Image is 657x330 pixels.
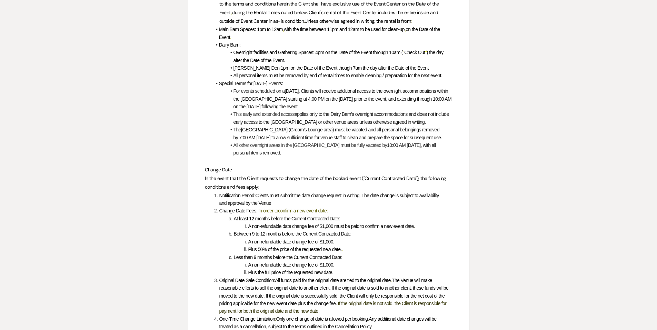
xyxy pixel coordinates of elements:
span: , [231,9,232,16]
span: . [230,34,231,40]
span: Main Barn Spaces: 1pm to 12am [219,27,283,32]
span: applies only to the Dairy Barn’s overnight accommodations and does not include early access to th... [233,111,450,124]
span: . [391,278,392,283]
span: Clients must submit the date change request in writing. The date change is subject to availabilit... [219,193,440,206]
span: " [425,50,427,55]
span: on the Date of the Event [219,27,441,40]
li: For events scheduled on a [212,87,452,110]
span: All personal items must be removed by end of rental times to enable cleaning / preparation for th... [233,73,442,78]
span: . [333,239,334,244]
span: Original Date Sale Condition [219,278,274,283]
li: All other overnight areas in the [GEOGRAPHIC_DATA] must be fully vacated by [212,141,452,157]
span: Check Out [404,50,425,55]
span: , [405,27,406,32]
span: One-Time Change Limitation [219,316,275,322]
span: [DATE], Clients will receive additional access to the overnight accommodations within the [GEOGRA... [233,88,453,109]
span: " [403,50,404,55]
span: Only one change of date is allowed per booking [276,316,368,322]
span: Overnight facilities and Gathering Spaces: 4pm on the Date of the Event through 10am ( [233,50,403,55]
span: . [342,247,343,252]
span: . [368,316,369,322]
span: Dairy Barn: [219,42,241,48]
span: At least 12 months before the Current Contracted Date: [234,216,340,221]
span: A non-refundable date change fee of $1,000. [248,262,335,268]
span: Less than 9 months before the Current Contracted Date: [234,254,342,260]
u: Change Date [205,167,232,173]
span: . [332,270,333,275]
li: The [212,126,452,141]
span: All funds paid for the original date are tied to the original date [275,278,390,283]
span: A non-refundable date change fee of $1,000 must be paid to confirm a new event date [248,223,414,229]
span: : [279,65,280,71]
span: : [275,316,276,322]
span: , [283,27,284,32]
span: Plus the full price of the requested new date [248,270,332,275]
span: A non-refundable date change fee of $1,000 [248,239,333,244]
li: This early and extended access [212,110,452,126]
span: [GEOGRAPHIC_DATA] (Groom’s Lounge area) must be vacated and all personal belongings removed by 7:... [233,127,442,140]
span: : [254,193,255,198]
span: with the time between 11pm and 12am to be used for clean-up [284,27,405,32]
span: [PERSON_NAME] Den [233,65,280,71]
span: the Client shall have exclusive use of the Event Center on the Date of the Event [219,1,440,16]
span: 1pm on the Date of the Event though 7am the day after the Date of the Event [281,65,429,71]
span: Special Terms for [DATE] Events: [219,81,283,86]
span: Between 9 to 12 months before the Current Contracted Date: [234,231,351,237]
span: . [414,223,415,229]
span: Unless otherwise agreed in writing, the rental is from [305,18,411,24]
span: ) the day after the Date of the Event. [233,50,445,63]
span: : [274,278,275,283]
span: , [289,1,290,7]
span: In the event that the Client requests to change the date of the booked event ("Current Contracted... [205,175,448,190]
span: confirm a new event date: [278,208,328,213]
span: Notification Period [219,193,254,198]
span: : In order to [256,208,278,213]
span: Plus 50% of the price of the requested new date. [248,247,342,252]
span: during the Rental Times noted below. Client's rental of the Event Center includes the entire insi... [219,9,439,24]
span: Change Date Fees [219,208,256,213]
span: The Venue will make reasonable efforts to sell the original date to another client. If the origin... [219,278,450,306]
